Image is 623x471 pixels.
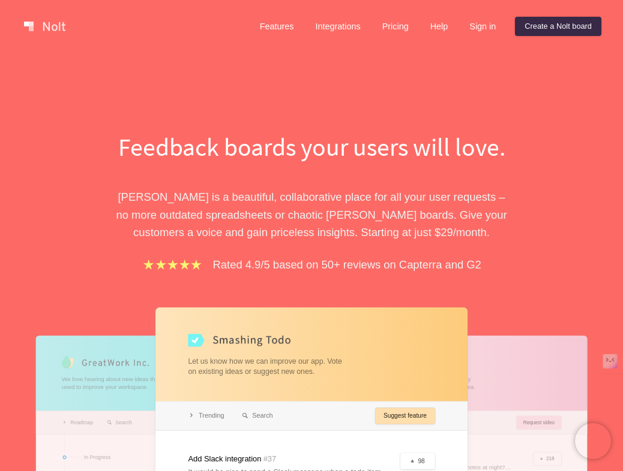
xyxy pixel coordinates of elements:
[460,17,505,36] a: Sign in
[515,17,601,36] a: Create a Nolt board
[104,129,519,164] h1: Feedback boards your users will love.
[213,256,481,273] p: Rated 4.9/5 based on 50+ reviews on Capterra and G2
[575,423,611,459] iframe: Chatra live chat
[250,17,304,36] a: Features
[421,17,458,36] a: Help
[142,258,203,271] img: stars.b067e34983.png
[104,188,519,241] p: [PERSON_NAME] is a beautiful, collaborative place for all your user requests – no more outdated s...
[305,17,370,36] a: Integrations
[373,17,418,36] a: Pricing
